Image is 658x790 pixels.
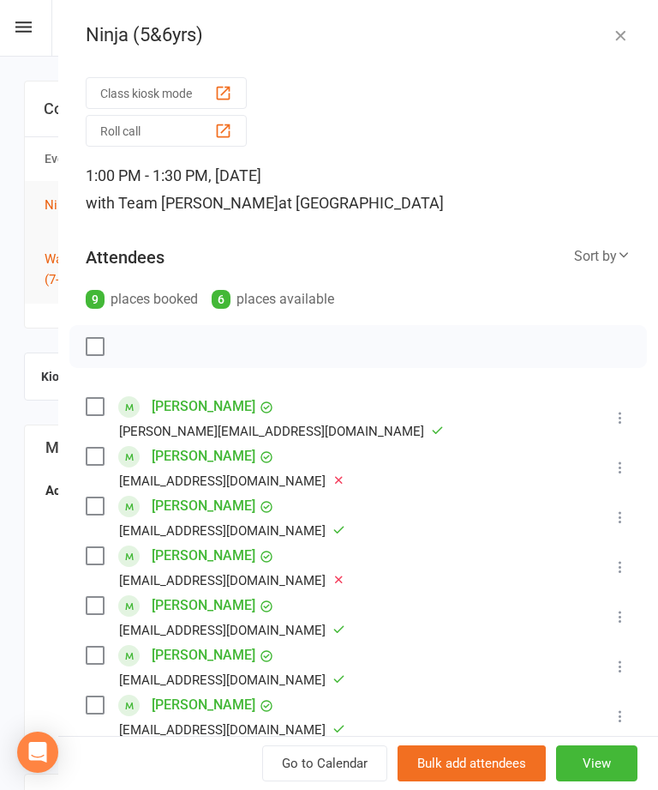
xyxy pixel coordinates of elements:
h3: Members [45,439,613,456]
div: 1:00 PM - 1:30 PM, [DATE] [86,162,631,217]
div: places booked [86,287,198,311]
strong: Kiosk modes: [41,370,114,383]
div: places available [212,287,334,311]
div: Ninja (5&6yrs) [58,24,658,46]
button: Class kiosk mode [86,77,247,109]
div: [EMAIL_ADDRESS][DOMAIN_NAME] [119,520,345,542]
div: 6 [212,290,230,309]
button: View [556,745,637,781]
button: Roll call [86,115,247,147]
div: [PERSON_NAME][EMAIL_ADDRESS][DOMAIN_NAME] [119,420,444,443]
div: [EMAIL_ADDRESS][DOMAIN_NAME] [119,619,345,642]
a: [PERSON_NAME] [152,492,255,520]
a: [PERSON_NAME] [152,393,255,420]
span: Ninja (5&6yrs) [45,197,125,213]
div: [EMAIL_ADDRESS][DOMAIN_NAME] [119,719,345,741]
div: [EMAIL_ADDRESS][DOMAIN_NAME] [119,669,345,691]
span: with Team [PERSON_NAME] [86,194,278,212]
span: Warrior Program Trial (7-9yrs) [45,251,167,287]
div: Sort by [574,245,631,268]
a: 442Active / Suspended [37,660,179,708]
a: [PERSON_NAME] [152,443,255,470]
button: Bulk add attendees [398,745,546,781]
h3: Coming up [DATE] [44,100,614,118]
div: Attendees [86,245,164,269]
a: Go to Calendar [262,745,387,781]
th: Event/Booking [37,137,183,181]
span: at [GEOGRAPHIC_DATA] [278,194,444,212]
a: [PERSON_NAME] [152,691,255,719]
div: Open Intercom Messenger [17,732,58,773]
div: 9 [86,290,105,309]
strong: Active / Suspended Members [45,483,215,498]
a: [PERSON_NAME] [152,642,255,669]
a: [PERSON_NAME] [152,592,255,619]
div: [EMAIL_ADDRESS][DOMAIN_NAME] [119,570,345,592]
strong: 442 [45,670,105,693]
button: Warrior Program Trial (7-9yrs) [45,249,176,290]
div: [EMAIL_ADDRESS][DOMAIN_NAME] [119,470,345,492]
a: [PERSON_NAME] [152,542,255,570]
button: Ninja (5&6yrs) [45,195,137,215]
